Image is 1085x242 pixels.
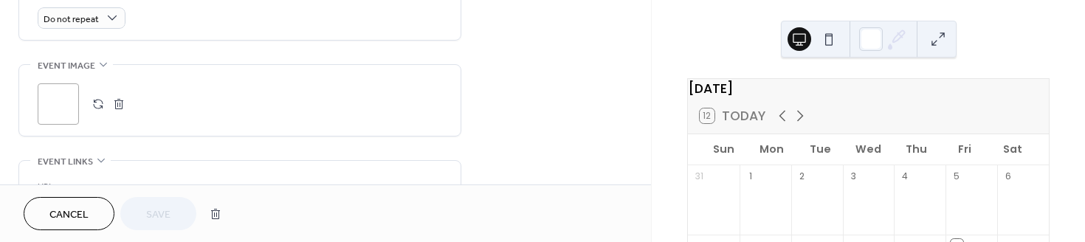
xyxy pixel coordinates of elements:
[748,134,796,165] div: Mon
[24,197,114,230] button: Cancel
[940,134,988,165] div: Fri
[44,10,99,27] span: Do not repeat
[38,179,439,195] div: URL
[688,79,1049,98] div: [DATE]
[951,170,963,182] div: 5
[847,170,860,182] div: 3
[796,134,844,165] div: Tue
[844,134,892,165] div: Wed
[49,207,89,223] span: Cancel
[38,154,93,170] span: Event links
[693,170,706,182] div: 31
[38,83,79,125] div: ;
[989,134,1037,165] div: Sat
[700,134,748,165] div: Sun
[796,170,808,182] div: 2
[744,170,757,182] div: 1
[899,170,912,182] div: 4
[892,134,940,165] div: Thu
[38,58,95,74] span: Event image
[1002,170,1015,182] div: 6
